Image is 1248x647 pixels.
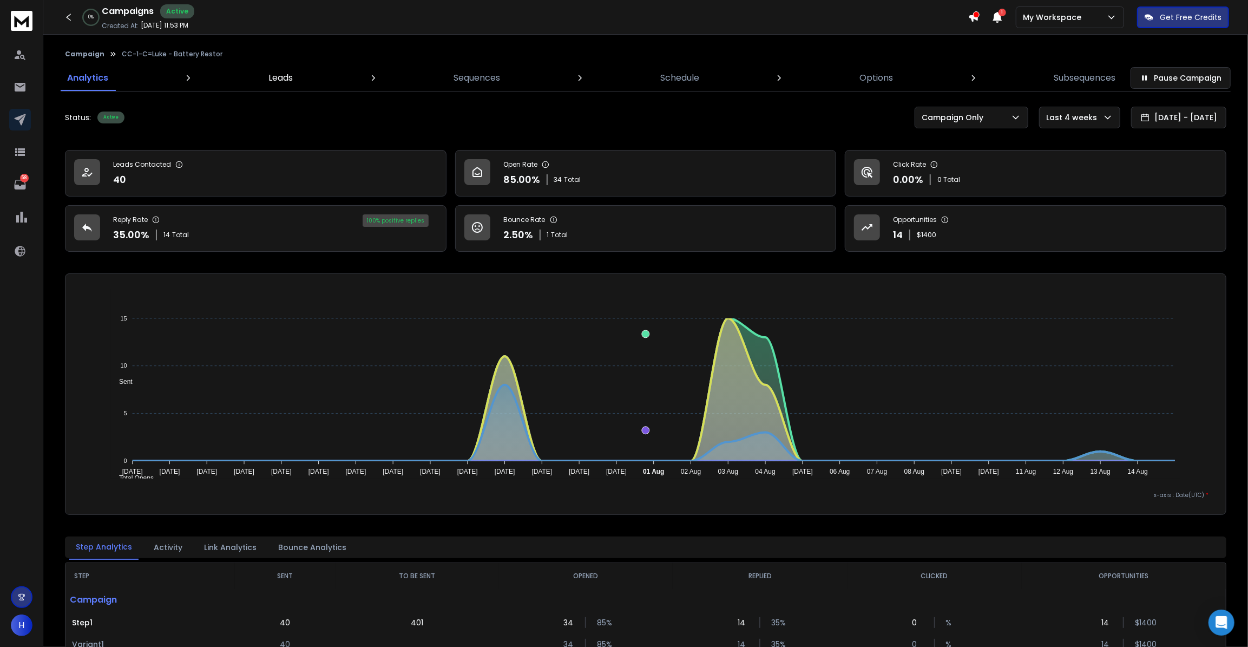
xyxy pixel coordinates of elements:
th: SENT [235,563,336,589]
span: Total [564,175,581,184]
p: $ 1400 [1135,617,1146,628]
button: H [11,615,32,636]
p: Campaign [65,589,235,611]
p: Subsequences [1054,71,1115,84]
tspan: [DATE] [531,468,552,476]
span: 34 [554,175,562,184]
p: Reply Rate [113,215,148,224]
p: Analytics [67,71,108,84]
p: 34 [563,617,574,628]
tspan: [DATE] [569,468,589,476]
th: OPENED [498,563,673,589]
div: Active [160,4,194,18]
p: Leads Contacted [113,160,171,169]
tspan: [DATE] [159,468,180,476]
p: 58 [20,174,29,182]
tspan: 07 Aug [867,468,887,476]
span: 14 [163,231,170,239]
div: 100 % positive replies [363,214,429,227]
p: CC-1-C=Luke - Battery Restor [122,50,222,58]
tspan: 08 Aug [904,468,924,476]
a: 58 [9,174,31,195]
p: Options [860,71,894,84]
tspan: 0 [123,458,127,464]
p: 0 [912,617,923,628]
tspan: 02 Aug [681,468,701,476]
p: % [946,617,957,628]
p: x-axis : Date(UTC) [83,491,1208,499]
a: Sequences [447,65,507,91]
a: Leads [262,65,299,91]
tspan: 11 Aug [1016,468,1036,476]
tspan: 15 [120,315,127,322]
tspan: 13 Aug [1091,468,1111,476]
p: 401 [411,617,423,628]
a: Options [853,65,900,91]
tspan: [DATE] [606,468,627,476]
a: Reply Rate35.00%14Total100% positive replies [65,205,446,252]
a: Opportunities14$1400 [845,205,1226,252]
a: Click Rate0.00%0 Total [845,150,1226,197]
tspan: [DATE] [234,468,254,476]
p: Click Rate [893,160,926,169]
th: CLICKED [848,563,1022,589]
span: 1 [999,9,1006,16]
img: logo [11,11,32,31]
p: Sequences [454,71,500,84]
p: Schedule [660,71,699,84]
p: 0 % [88,14,94,21]
p: Campaign Only [922,112,988,123]
tspan: [DATE] [420,468,441,476]
p: My Workspace [1023,12,1086,23]
span: Total [172,231,189,239]
span: 1 [547,231,549,239]
tspan: [DATE] [942,468,962,476]
p: Get Free Credits [1160,12,1221,23]
p: 35.00 % [113,227,149,243]
button: Bounce Analytics [272,535,353,559]
tspan: 03 Aug [718,468,738,476]
tspan: [DATE] [457,468,478,476]
tspan: 06 Aug [830,468,850,476]
p: 40 [280,617,290,628]
button: Activity [147,535,189,559]
p: Step 1 [72,617,228,628]
div: Active [97,112,124,123]
button: Step Analytics [69,535,139,560]
p: Last 4 weeks [1046,112,1101,123]
h1: Campaigns [102,5,154,18]
tspan: [DATE] [308,468,329,476]
p: 14 [1101,617,1112,628]
p: $ 1400 [917,231,936,239]
a: Schedule [654,65,706,91]
tspan: 10 [120,363,127,369]
p: 14 [893,227,903,243]
tspan: 14 Aug [1128,468,1148,476]
button: Get Free Credits [1137,6,1229,28]
a: Leads Contacted40 [65,150,446,197]
p: 85.00 % [503,172,540,187]
p: Bounce Rate [503,215,546,224]
span: Total [551,231,568,239]
tspan: 04 Aug [756,468,776,476]
tspan: 5 [123,410,127,416]
p: [DATE] 11:53 PM [141,21,188,30]
tspan: [DATE] [792,468,813,476]
tspan: [DATE] [383,468,403,476]
tspan: [DATE] [271,468,292,476]
p: Opportunities [893,215,937,224]
p: Open Rate [503,160,537,169]
tspan: 01 Aug [643,468,665,476]
p: 35 % [771,617,782,628]
a: Subsequences [1047,65,1122,91]
p: Leads [268,71,293,84]
p: 2.50 % [503,227,533,243]
a: Analytics [61,65,115,91]
th: TO BE SENT [336,563,498,589]
tspan: [DATE] [122,468,142,476]
span: Total Opens [111,474,154,482]
p: Status: [65,112,91,123]
p: 0.00 % [893,172,923,187]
